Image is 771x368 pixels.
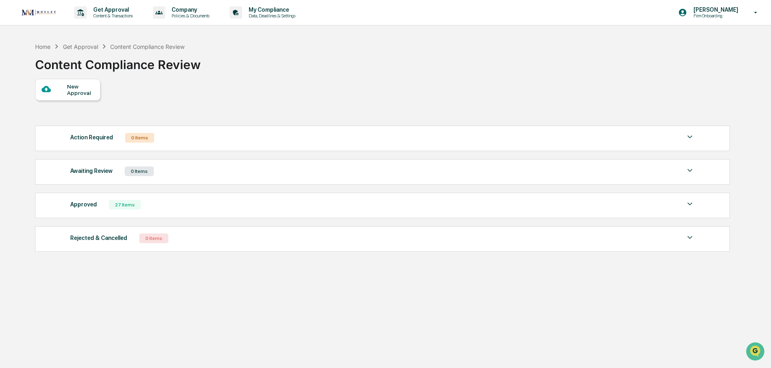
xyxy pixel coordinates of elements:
div: Home [35,43,50,50]
img: 1746055101610-c473b297-6a78-478c-a979-82029cc54cd1 [8,62,23,76]
div: Content Compliance Review [110,43,184,50]
div: Content Compliance Review [35,51,201,72]
p: [PERSON_NAME] [687,6,742,13]
div: 🗄️ [59,103,65,109]
div: Approved [70,199,97,210]
p: Content & Transactions [87,13,137,19]
img: logo [19,7,58,18]
div: 🔎 [8,118,15,124]
div: We're available if you need us! [27,70,102,76]
span: Data Lookup [16,117,51,125]
div: 🖐️ [8,103,15,109]
p: Policies & Documents [165,13,214,19]
a: Powered byPylon [57,137,98,143]
span: Attestations [67,102,100,110]
p: Firm Onboarding [687,13,742,19]
p: How can we help? [8,17,147,30]
p: My Compliance [242,6,300,13]
span: Preclearance [16,102,52,110]
div: Action Required [70,132,113,143]
div: Get Approval [63,43,98,50]
a: 🔎Data Lookup [5,114,54,128]
button: Start new chat [137,64,147,74]
p: Get Approval [87,6,137,13]
div: 0 Items [125,166,154,176]
div: Start new chat [27,62,132,70]
div: Awaiting Review [70,166,113,176]
div: 0 Items [139,233,168,243]
div: 0 Items [125,133,154,143]
p: Data, Deadlines & Settings [242,13,300,19]
img: caret [685,199,695,209]
img: caret [685,132,695,142]
img: caret [685,166,695,175]
iframe: Open customer support [745,341,767,363]
a: 🖐️Preclearance [5,99,55,113]
div: 27 Items [109,200,141,210]
span: Pylon [80,137,98,143]
div: New Approval [67,83,94,96]
p: Company [165,6,214,13]
a: 🗄️Attestations [55,99,103,113]
div: Rejected & Cancelled [70,233,127,243]
img: caret [685,233,695,242]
